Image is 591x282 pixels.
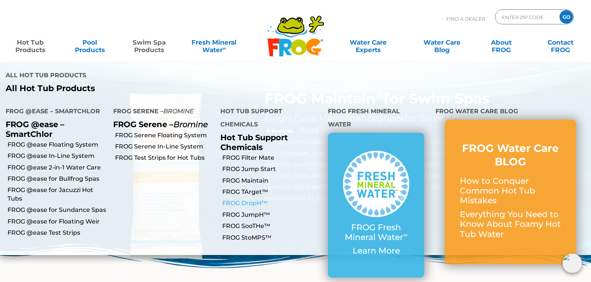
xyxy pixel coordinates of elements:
[222,222,322,230] a: FROG SooTHe™
[328,105,424,133] h4: FROG Fresh Mineral Water
[222,234,322,242] a: FROG StoMPS™
[7,217,108,226] a: FROG @ease for Floating Weir
[7,206,108,214] a: FROG @ease for Sundance Spas
[220,105,317,133] h4: Hot Tub Support Chemicals
[560,10,573,24] input: GO
[478,35,524,50] a: AboutFROG
[7,175,108,183] a: FROG @ease for Bullfrog Spas
[174,120,208,129] i: Bromine
[115,154,215,162] a: FROG Test Strips for Hot Tubs
[460,176,561,206] p: How to Conquer Common Hot Tub Mistakes
[113,120,209,129] p: FROG Serene –
[563,253,582,273] img: openIcon
[222,211,322,219] a: FROG JumpH™
[460,141,561,243] a: FROG Water Care BLOG How to Conquer Common Hot Tub Mistakes Everything You Need to Know About Foa...
[7,186,108,203] a: FROG @ease for Jacuzzi Hot Tubs
[343,246,409,256] p: Learn More
[435,105,585,120] h4: FROG Water Care Blog
[113,105,209,120] h4: FROG Serene –
[222,165,322,173] a: FROG Jump Start
[222,154,322,162] a: FROG Filter Mate
[223,45,226,51] sup: ∞
[6,105,102,120] h4: FROG @ease – SmartChlor
[222,199,322,207] a: FROG DropH™
[222,188,322,196] a: FROG TArget™
[7,35,54,50] a: Hot TubProducts
[501,12,552,22] input: Zip Code Form
[460,210,561,239] p: Everything You Need to Know About Foamy Hot Tub Water
[115,131,215,139] a: FROG Serene Floating System
[7,163,108,172] a: FROG @ease 2-in-1 Water Care
[6,84,290,93] a: All Hot Tub Products
[220,133,288,151] a: Hot Tub Support Chemicals
[7,229,108,237] a: FROG @ease Test Strips
[6,69,290,84] h4: All Hot Tub Products
[6,120,102,138] p: FROG @ease – SmartChlor
[126,35,172,50] a: Swim SpaProducts
[419,35,465,50] a: Water CareBlog
[343,151,409,260] a: FROG Fresh Mineral Water∞ Learn More
[331,35,406,50] a: Water CareExperts
[222,177,322,185] a: FROG Maintain
[67,35,113,50] a: PoolProducts
[185,35,243,50] a: Fresh MineralWater∞
[163,108,194,115] i: Bromine
[460,141,561,169] h3: FROG Water Care BLOG
[403,231,408,238] sup: ∞
[537,35,584,50] a: ContactFROG
[115,142,215,151] a: FROG Serene In-Line System
[446,9,485,28] p: Find A Dealer
[7,152,108,160] a: FROG @ease In-Line System
[7,141,108,149] a: FROG @ease Floating System
[343,223,409,243] p: FROG Fresh Mineral Water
